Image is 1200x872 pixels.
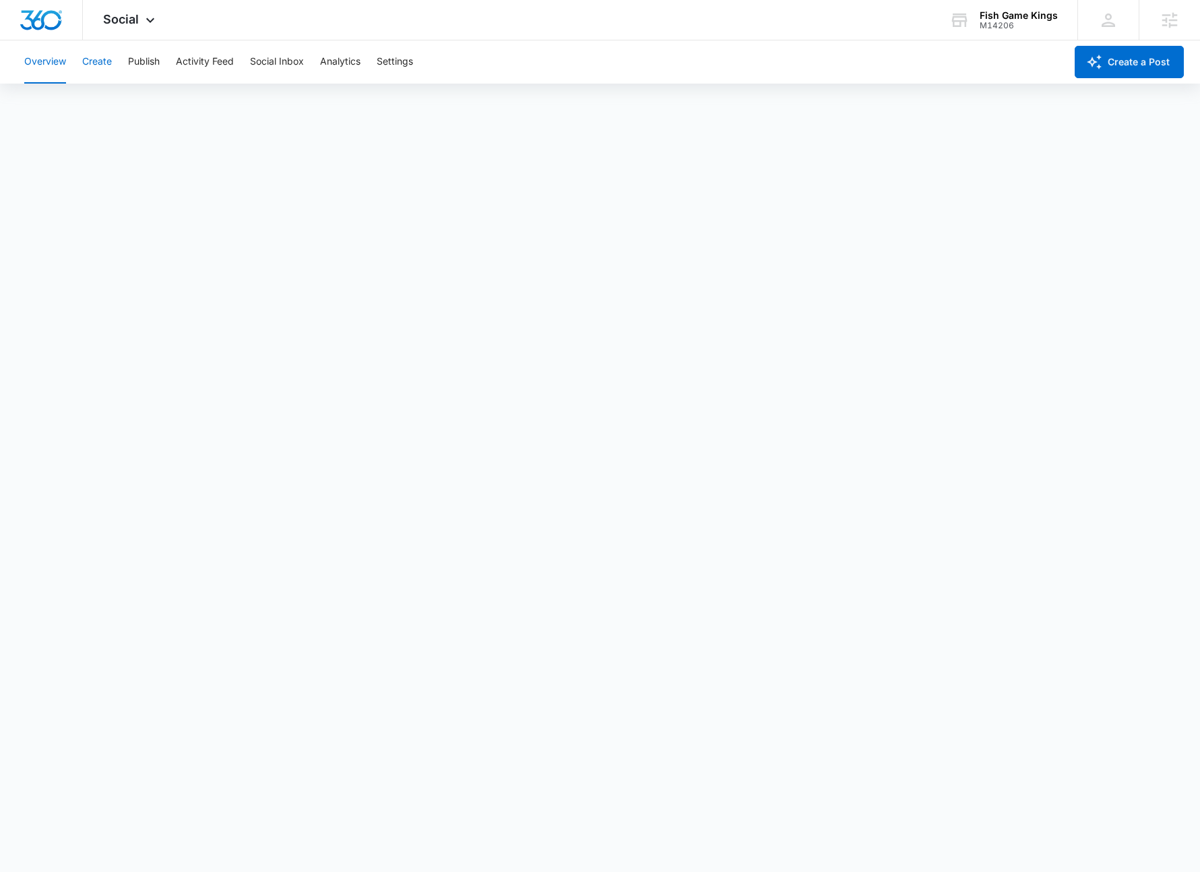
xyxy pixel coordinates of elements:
[103,12,139,26] span: Social
[250,40,304,84] button: Social Inbox
[128,40,160,84] button: Publish
[24,40,66,84] button: Overview
[980,10,1058,21] div: account name
[82,40,112,84] button: Create
[176,40,234,84] button: Activity Feed
[320,40,360,84] button: Analytics
[377,40,413,84] button: Settings
[1075,46,1184,78] button: Create a Post
[980,21,1058,30] div: account id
